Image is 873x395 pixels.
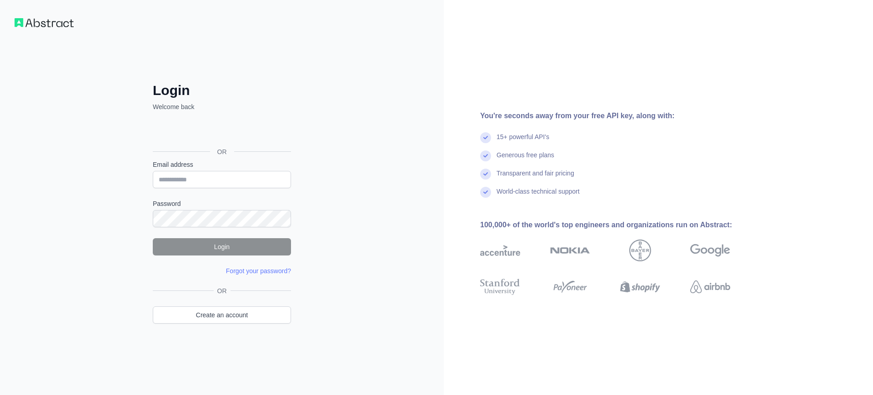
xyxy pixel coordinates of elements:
div: 100,000+ of the world's top engineers and organizations run on Abstract: [480,220,759,230]
img: check mark [480,132,491,143]
h2: Login [153,82,291,99]
span: OR [210,147,234,156]
p: Welcome back [153,102,291,111]
div: World-class technical support [497,187,580,205]
img: google [690,240,730,261]
img: payoneer [550,277,590,297]
label: Email address [153,160,291,169]
div: You're seconds away from your free API key, along with: [480,110,759,121]
button: Login [153,238,291,255]
img: shopify [620,277,660,297]
a: Create an account [153,306,291,324]
div: Generous free plans [497,150,554,169]
img: check mark [480,150,491,161]
a: Forgot your password? [226,267,291,275]
img: accenture [480,240,520,261]
div: 15+ powerful API's [497,132,549,150]
div: Transparent and fair pricing [497,169,574,187]
img: check mark [480,169,491,180]
img: check mark [480,187,491,198]
span: OR [214,286,231,295]
img: Workflow [15,18,74,27]
iframe: Sign in with Google Button [148,121,294,141]
img: airbnb [690,277,730,297]
label: Password [153,199,291,208]
img: bayer [629,240,651,261]
img: nokia [550,240,590,261]
img: stanford university [480,277,520,297]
